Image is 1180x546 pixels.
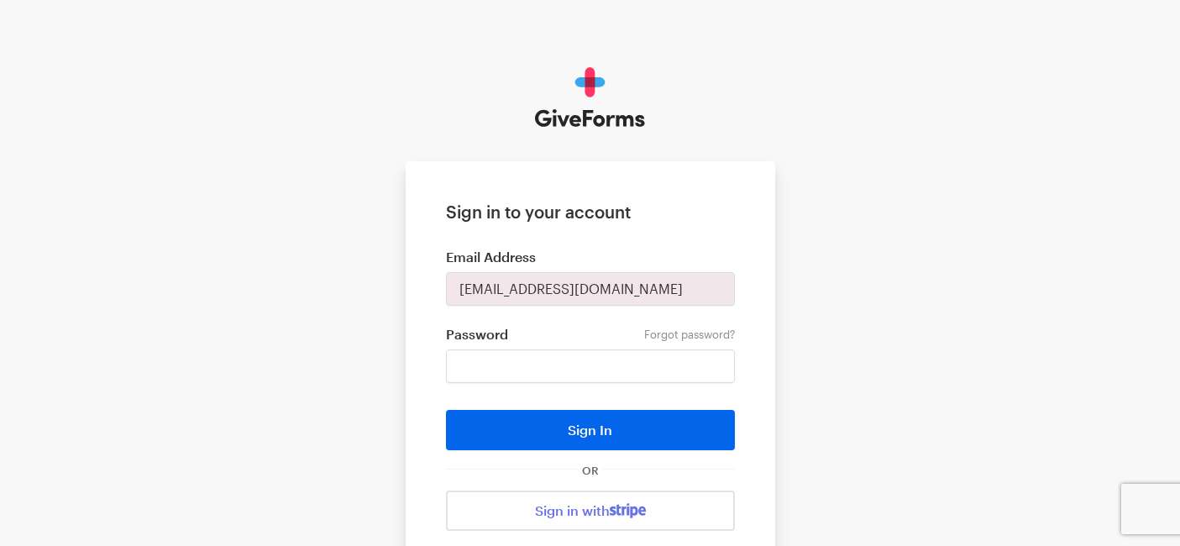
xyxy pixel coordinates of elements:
img: GiveForms [535,67,645,128]
a: Forgot password? [644,328,735,341]
span: OR [579,464,602,477]
button: Sign In [446,410,735,450]
label: Email Address [446,249,735,265]
h1: Sign in to your account [446,202,735,222]
a: Sign in with [446,491,735,531]
img: stripe-07469f1003232ad58a8838275b02f7af1ac9ba95304e10fa954b414cd571f63b.svg [610,503,646,518]
label: Password [446,326,735,343]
